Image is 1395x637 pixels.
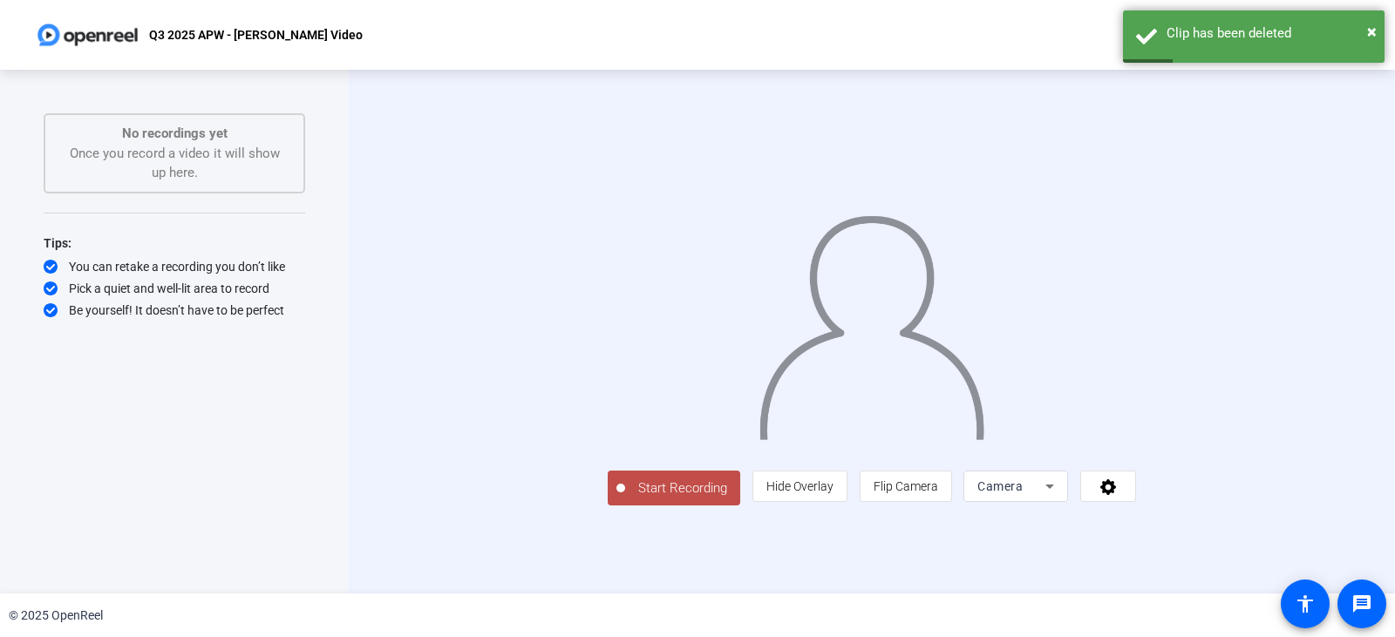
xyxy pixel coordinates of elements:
button: Flip Camera [860,471,952,502]
span: Start Recording [625,478,740,498]
span: Hide Overlay [766,479,834,493]
img: OpenReel logo [35,17,140,52]
div: Be yourself! It doesn’t have to be perfect [44,302,305,319]
button: Start Recording [608,471,740,505]
div: You can retake a recording you don’t like [44,258,305,275]
span: Camera [977,479,1023,493]
div: Clip has been deleted [1167,24,1371,44]
mat-icon: message [1351,593,1372,614]
button: Close [1367,18,1377,44]
div: © 2025 OpenReel [9,607,103,625]
span: × [1367,21,1377,42]
button: Hide Overlay [752,471,847,502]
div: Tips: [44,233,305,254]
img: overlay [758,202,986,440]
p: Q3 2025 APW - [PERSON_NAME] Video [149,24,363,45]
p: No recordings yet [63,124,286,144]
div: Pick a quiet and well-lit area to record [44,280,305,297]
mat-icon: accessibility [1295,593,1316,614]
span: Flip Camera [874,479,938,493]
div: Once you record a video it will show up here. [63,124,286,183]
